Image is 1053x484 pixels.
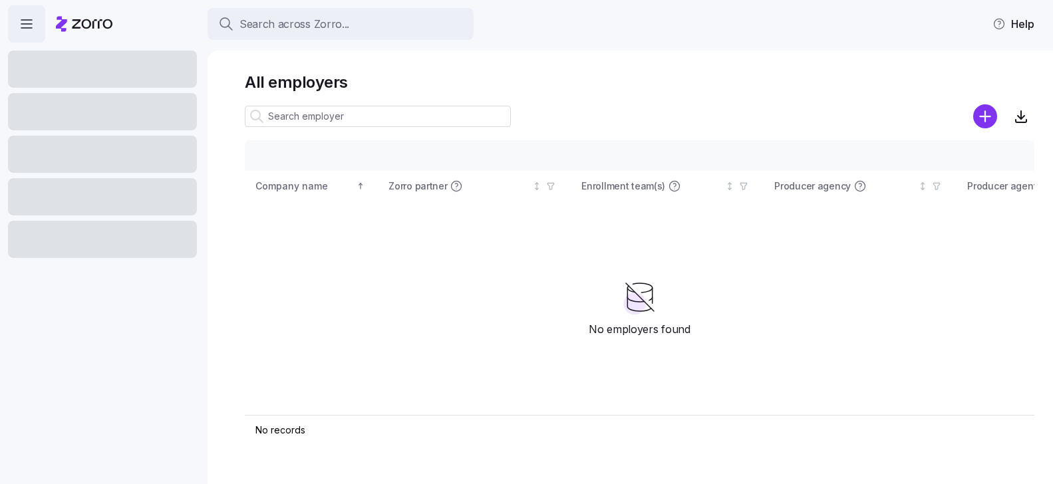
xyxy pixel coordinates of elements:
[388,180,447,193] span: Zorro partner
[571,171,764,201] th: Enrollment team(s)Not sorted
[774,180,851,193] span: Producer agency
[356,181,365,191] div: Sorted ascending
[992,16,1034,32] span: Help
[725,181,734,191] div: Not sorted
[245,106,511,127] input: Search employer
[982,11,1045,37] button: Help
[245,72,1034,92] h1: All employers
[918,181,927,191] div: Not sorted
[208,8,474,40] button: Search across Zorro...
[255,179,354,193] div: Company name
[239,16,349,33] span: Search across Zorro...
[532,181,541,191] div: Not sorted
[378,171,571,201] th: Zorro partnerNot sorted
[255,423,911,437] div: No records
[973,104,997,128] svg: add icon
[581,180,665,193] span: Enrollment team(s)
[589,321,690,338] span: No employers found
[245,171,378,201] th: Company nameSorted ascending
[967,180,1036,193] span: Producer agent
[764,171,957,201] th: Producer agencyNot sorted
